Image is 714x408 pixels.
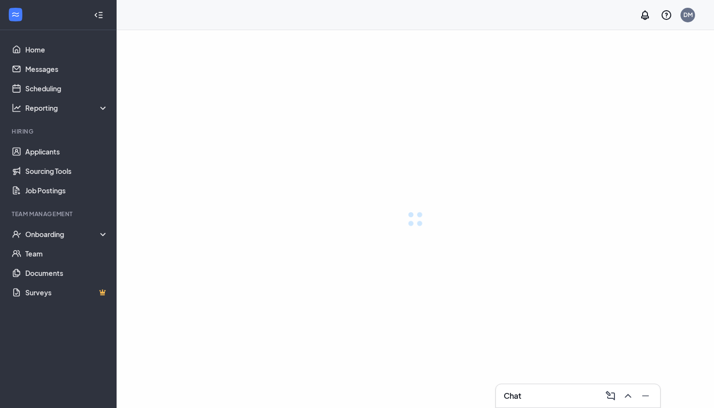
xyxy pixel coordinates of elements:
a: Messages [25,59,108,79]
a: Documents [25,263,108,283]
svg: WorkstreamLogo [11,10,20,19]
a: Scheduling [25,79,108,98]
svg: ComposeMessage [605,390,616,402]
svg: Minimize [640,390,651,402]
div: Team Management [12,210,106,218]
a: Team [25,244,108,263]
div: Onboarding [25,229,109,239]
button: ComposeMessage [602,388,617,404]
div: Reporting [25,103,109,113]
h3: Chat [504,391,521,401]
svg: Collapse [94,10,103,20]
svg: Analysis [12,103,21,113]
svg: UserCheck [12,229,21,239]
a: Home [25,40,108,59]
div: Hiring [12,127,106,136]
button: Minimize [637,388,652,404]
a: Applicants [25,142,108,161]
svg: Notifications [639,9,651,21]
a: SurveysCrown [25,283,108,302]
a: Job Postings [25,181,108,200]
button: ChevronUp [619,388,635,404]
svg: ChevronUp [622,390,634,402]
a: Sourcing Tools [25,161,108,181]
div: DM [683,11,693,19]
svg: QuestionInfo [661,9,672,21]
